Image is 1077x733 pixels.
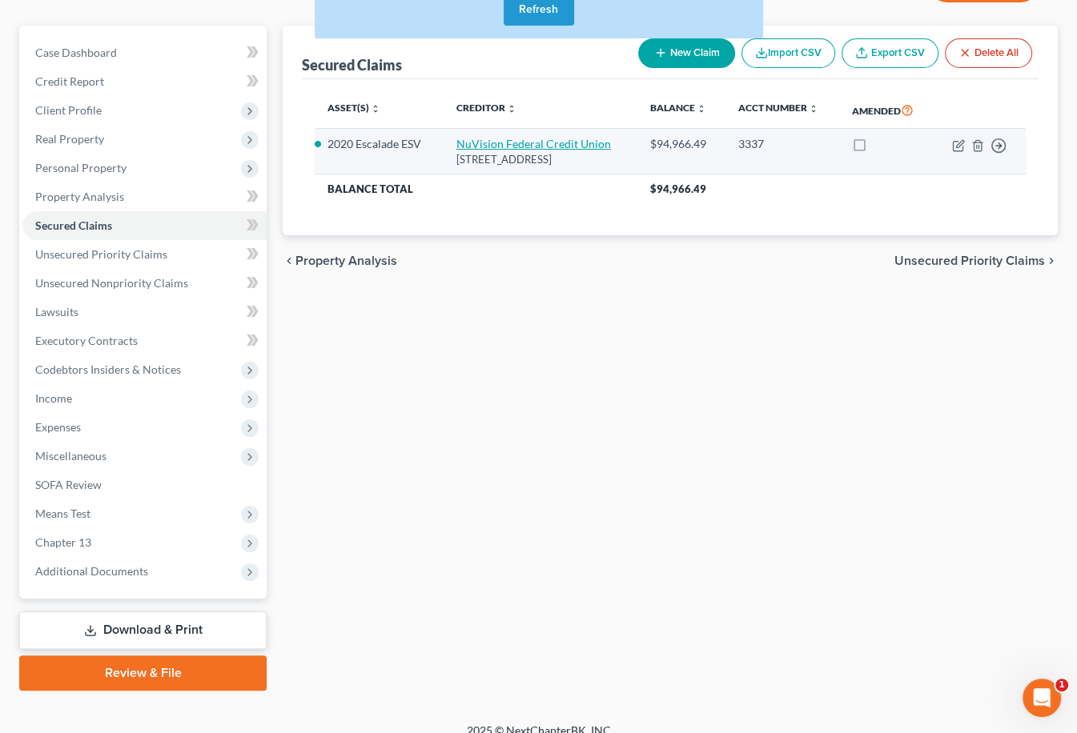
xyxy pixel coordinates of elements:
span: Unsecured Priority Claims [35,247,167,261]
a: Unsecured Nonpriority Claims [22,269,267,298]
div: $94,966.49 [650,136,713,152]
span: SOFA Review [35,478,102,491]
span: Real Property [35,132,104,146]
button: chevron_left Property Analysis [283,254,397,267]
button: Delete All [945,38,1032,68]
span: $94,966.49 [650,182,706,195]
button: Unsecured Priority Claims chevron_right [894,254,1058,267]
a: Asset(s) unfold_more [328,102,380,114]
span: Secured Claims [35,218,112,232]
a: Review & File [19,655,267,691]
a: Property Analysis [22,182,267,211]
div: Secured Claims [302,55,402,74]
a: Download & Print [19,611,267,649]
a: Executory Contracts [22,326,267,355]
i: chevron_right [1045,254,1058,267]
span: Income [35,391,72,405]
span: Property Analysis [295,254,397,267]
span: Unsecured Nonpriority Claims [35,276,188,290]
i: unfold_more [507,104,516,114]
a: Credit Report [22,67,267,96]
span: Codebtors Insiders & Notices [35,362,181,376]
span: Case Dashboard [35,46,117,59]
span: Expenses [35,420,81,434]
span: Property Analysis [35,190,124,203]
a: Lawsuits [22,298,267,326]
a: Unsecured Priority Claims [22,240,267,269]
button: Import CSV [741,38,835,68]
span: Miscellaneous [35,449,106,463]
a: Acct Number unfold_more [737,102,818,114]
span: Means Test [35,507,90,520]
th: Amended [838,92,932,129]
a: Case Dashboard [22,38,267,67]
i: unfold_more [371,104,380,114]
iframe: Intercom live chat [1023,679,1061,717]
th: Balance Total [315,174,637,203]
span: 1 [1055,679,1068,691]
a: NuVision Federal Credit Union [456,137,611,150]
i: unfold_more [808,104,818,114]
a: Export CSV [842,38,938,68]
span: Additional Documents [35,564,148,578]
a: SOFA Review [22,471,267,499]
span: Chapter 13 [35,535,91,549]
a: Secured Claims [22,211,267,240]
li: 2020 Escalade ESV [328,136,430,152]
a: Creditor unfold_more [456,102,516,114]
i: unfold_more [697,104,706,114]
span: Executory Contracts [35,334,138,347]
div: 3337 [737,136,826,152]
div: [STREET_ADDRESS] [456,152,625,167]
span: Client Profile [35,103,102,117]
a: Balance unfold_more [650,102,706,114]
button: New Claim [638,38,735,68]
span: Credit Report [35,74,104,88]
span: Personal Property [35,161,127,174]
span: Unsecured Priority Claims [894,254,1045,267]
span: Lawsuits [35,305,78,318]
i: chevron_left [283,254,295,267]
